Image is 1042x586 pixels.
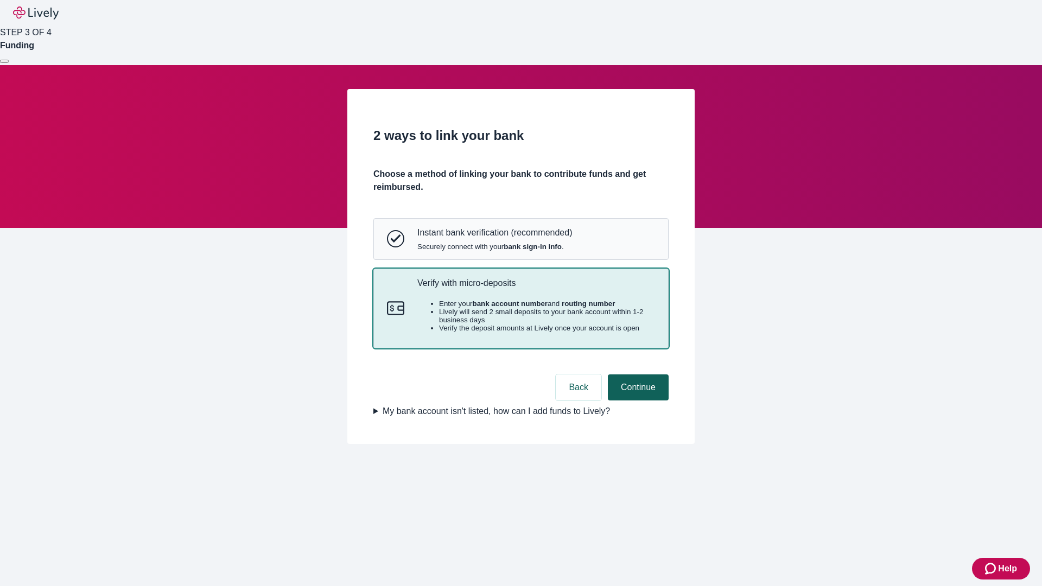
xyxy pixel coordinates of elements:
strong: bank sign-in info [504,243,562,251]
p: Verify with micro-deposits [417,278,655,288]
button: Micro-depositsVerify with micro-depositsEnter yourbank account numberand routing numberLively wil... [374,269,668,348]
li: Lively will send 2 small deposits to your bank account within 1-2 business days [439,308,655,324]
img: Lively [13,7,59,20]
summary: My bank account isn't listed, how can I add funds to Lively? [373,405,669,418]
button: Instant bank verificationInstant bank verification (recommended)Securely connect with yourbank si... [374,219,668,259]
span: Help [998,562,1017,575]
strong: routing number [562,300,615,308]
svg: Instant bank verification [387,230,404,247]
strong: bank account number [473,300,548,308]
h2: 2 ways to link your bank [373,126,669,145]
li: Enter your and [439,300,655,308]
button: Continue [608,374,669,400]
p: Instant bank verification (recommended) [417,227,572,238]
li: Verify the deposit amounts at Lively once your account is open [439,324,655,332]
svg: Micro-deposits [387,300,404,317]
span: Securely connect with your . [417,243,572,251]
button: Zendesk support iconHelp [972,558,1030,579]
svg: Zendesk support icon [985,562,998,575]
h4: Choose a method of linking your bank to contribute funds and get reimbursed. [373,168,669,194]
button: Back [556,374,601,400]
